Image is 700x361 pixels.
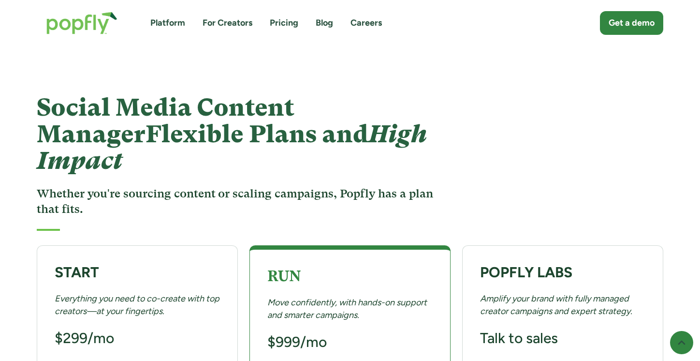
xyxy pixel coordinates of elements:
span: Flexible Plans and [37,120,427,175]
strong: POPFLY LABS [480,263,572,281]
strong: START [55,263,99,281]
h3: Whether you're sourcing content or scaling campaigns, Popfly has a plan that fits. [37,186,437,217]
a: Pricing [270,17,298,29]
strong: RUN [267,268,301,285]
em: Amplify your brand with fully managed creator campaigns and expert strategy. [480,293,632,316]
a: Blog [316,17,333,29]
a: For Creators [203,17,252,29]
a: Get a demo [600,11,663,35]
h3: $299/mo [55,329,114,347]
h3: $999/mo [267,333,327,351]
div: Get a demo [609,17,655,29]
a: Careers [350,17,382,29]
h1: Social Media Content Manager [37,94,437,174]
em: Move confidently, with hands-on support and smarter campaigns. [267,297,427,320]
h3: Talk to sales [480,329,558,347]
em: High Impact [37,120,427,175]
em: Everything you need to co-create with top creators—at your fingertips. [55,293,219,316]
a: Platform [150,17,185,29]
